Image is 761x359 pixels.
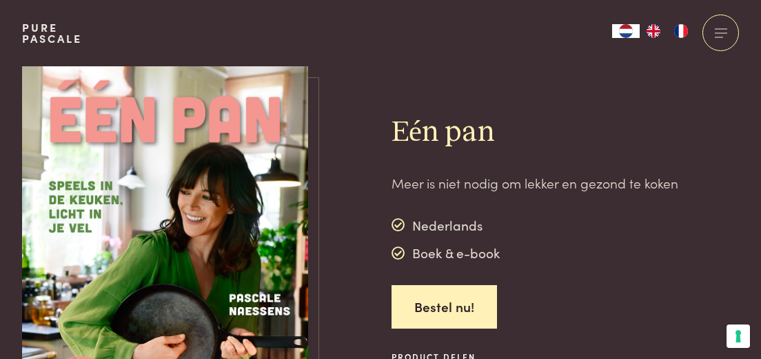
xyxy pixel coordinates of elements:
[392,285,497,329] a: Bestel nu!
[612,24,640,38] a: NL
[392,243,500,264] div: Boek & e-book
[392,173,678,193] p: Meer is niet nodig om lekker en gezond te koken
[667,24,695,38] a: FR
[392,115,678,151] h2: Eén pan
[612,24,640,38] div: Language
[612,24,695,38] aside: Language selected: Nederlands
[392,215,500,235] div: Nederlands
[22,22,82,44] a: PurePascale
[640,24,695,38] ul: Language list
[640,24,667,38] a: EN
[727,324,750,348] button: Uw voorkeuren voor toestemming voor trackingtechnologieën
